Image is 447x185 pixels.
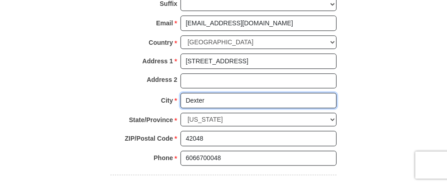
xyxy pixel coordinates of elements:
strong: ZIP/Postal Code [125,132,173,145]
strong: Email [156,17,173,29]
strong: Address 1 [143,55,173,67]
strong: City [161,94,173,107]
strong: Phone [154,152,173,164]
strong: Country [149,36,173,49]
strong: State/Province [129,114,173,126]
strong: Address 2 [147,73,177,86]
